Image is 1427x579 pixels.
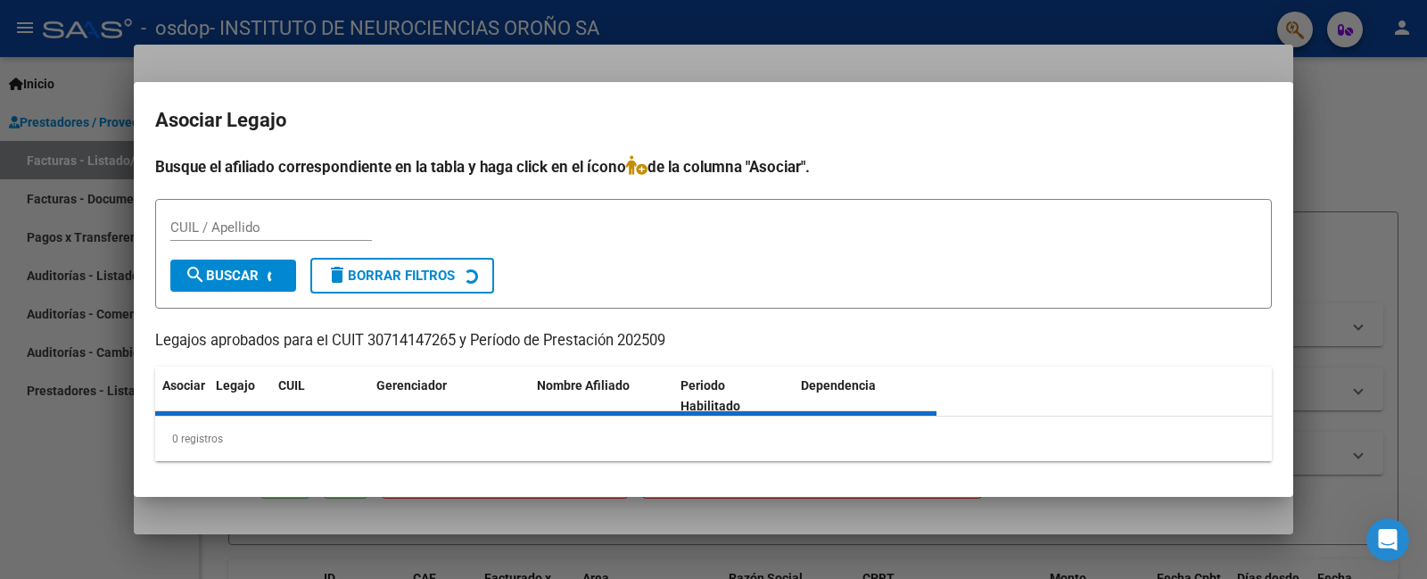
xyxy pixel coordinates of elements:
span: Buscar [185,268,259,284]
span: Asociar [162,378,205,393]
span: Dependencia [801,378,876,393]
span: Legajo [216,378,255,393]
datatable-header-cell: Asociar [155,367,209,426]
datatable-header-cell: Nombre Afiliado [530,367,673,426]
mat-icon: search [185,264,206,285]
span: CUIL [278,378,305,393]
datatable-header-cell: Dependencia [794,367,937,426]
span: Periodo Habilitado [681,378,740,413]
datatable-header-cell: Legajo [209,367,271,426]
span: Borrar Filtros [326,268,455,284]
span: Gerenciador [376,378,447,393]
iframe: Intercom live chat [1366,518,1409,561]
h4: Busque el afiliado correspondiente en la tabla y haga click en el ícono de la columna "Asociar". [155,155,1272,178]
mat-icon: delete [326,264,348,285]
datatable-header-cell: CUIL [271,367,369,426]
button: Borrar Filtros [310,258,494,294]
h2: Asociar Legajo [155,103,1272,137]
p: Legajos aprobados para el CUIT 30714147265 y Período de Prestación 202509 [155,330,1272,352]
datatable-header-cell: Gerenciador [369,367,530,426]
button: Buscar [170,260,296,292]
div: 0 registros [155,417,1272,461]
datatable-header-cell: Periodo Habilitado [673,367,794,426]
span: Nombre Afiliado [537,378,630,393]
